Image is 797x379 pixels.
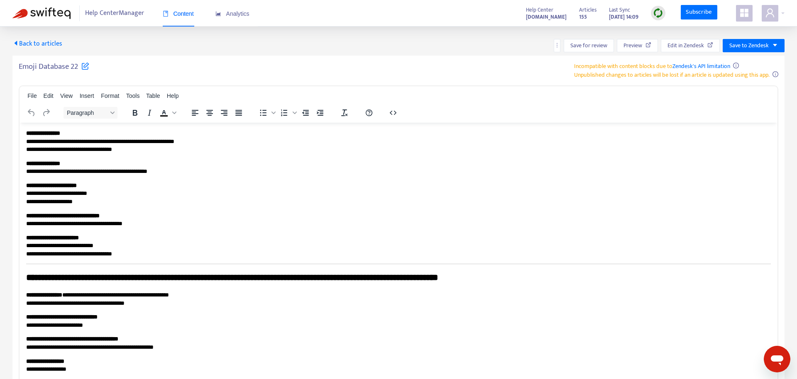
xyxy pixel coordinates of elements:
[60,92,73,99] span: View
[163,11,169,17] span: book
[667,41,704,50] span: Edit in Zendesk
[579,12,587,22] strong: 155
[570,41,607,50] span: Save for review
[256,107,277,119] div: Bullet list
[215,11,221,17] span: area-chart
[337,107,352,119] button: Clear formatting
[157,107,178,119] div: Text color Black
[24,107,39,119] button: Undo
[609,12,638,22] strong: [DATE] 14:09
[163,10,194,17] span: Content
[12,40,19,46] span: caret-left
[232,107,246,119] button: Justify
[723,39,785,52] button: Save to Zendeskcaret-down
[217,107,231,119] button: Align right
[67,109,108,116] span: Paragraph
[12,38,62,49] span: Back to articles
[526,12,567,22] a: [DOMAIN_NAME]
[362,107,376,119] button: Help
[19,62,89,76] h5: Emoji Database 22
[653,8,663,18] img: sync.dc5367851b00ba804db3.png
[617,39,658,52] button: Preview
[623,41,642,50] span: Preview
[579,5,597,15] span: Articles
[128,107,142,119] button: Bold
[681,5,717,20] a: Subscribe
[574,70,770,80] span: Unpublished changes to articles will be lost if an article is updated using this app.
[554,39,560,52] button: more
[146,92,160,99] span: Table
[772,42,778,48] span: caret-down
[526,5,553,15] span: Help Center
[203,107,217,119] button: Align center
[564,39,614,52] button: Save for review
[215,10,249,17] span: Analytics
[44,92,54,99] span: Edit
[39,107,53,119] button: Redo
[85,5,144,21] span: Help Center Manager
[609,5,630,15] span: Last Sync
[554,42,560,48] span: more
[142,107,156,119] button: Italic
[765,8,775,18] span: user
[661,39,720,52] button: Edit in Zendesk
[188,107,202,119] button: Align left
[298,107,313,119] button: Decrease indent
[313,107,327,119] button: Increase indent
[167,92,179,99] span: Help
[80,92,94,99] span: Insert
[672,61,730,71] a: Zendesk's API limitation
[12,7,71,19] img: Swifteq
[7,7,751,287] body: Rich Text Area. Press ALT-0 for help.
[574,61,730,71] span: Incompatible with content blocks due to
[126,92,140,99] span: Tools
[64,107,117,119] button: Block Paragraph
[739,8,749,18] span: appstore
[733,63,739,68] span: info-circle
[773,71,778,77] span: info-circle
[729,41,769,50] span: Save to Zendesk
[27,92,37,99] span: File
[277,107,298,119] div: Numbered list
[101,92,119,99] span: Format
[764,346,790,372] iframe: Button to launch messaging window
